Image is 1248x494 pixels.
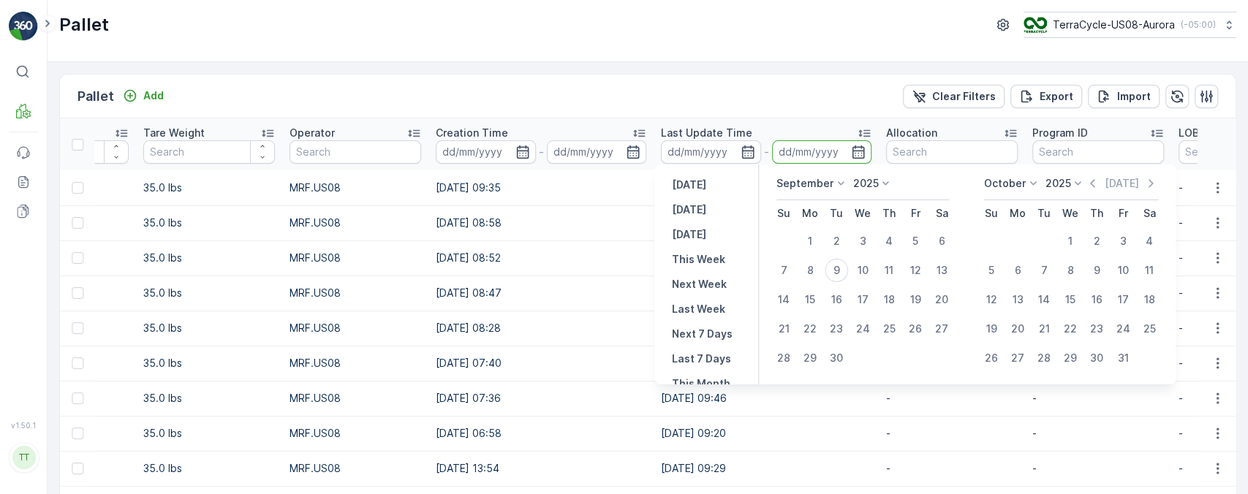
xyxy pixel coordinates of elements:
div: 16 [1085,288,1108,311]
span: v 1.50.1 [9,421,38,430]
div: 2 [825,229,848,253]
button: Import [1088,85,1160,108]
div: 1 [1059,229,1082,253]
div: 30 [825,346,848,370]
p: MRF.US08 [290,180,421,195]
td: [DATE] 08:47 [428,275,654,311]
input: dd/mm/yyyy [661,140,761,164]
th: Saturday [1136,200,1162,227]
td: [DATE] 09:47 [654,346,879,381]
div: 1 [798,229,822,253]
div: Toggle Row Selected [72,463,83,474]
input: dd/mm/yyyy [436,140,536,164]
p: Creation Time [436,126,508,140]
button: This Week [666,251,731,268]
div: 29 [1059,346,1082,370]
button: Clear Filters [903,85,1005,108]
div: Toggle Row Selected [72,217,83,229]
p: Pallet [77,86,114,107]
p: MRF.US08 [290,251,421,265]
td: [DATE] 08:58 [428,205,654,240]
p: This Month [672,376,730,391]
input: Search [290,140,421,164]
div: Toggle Row Selected [72,392,83,404]
p: 2025 [1045,176,1071,191]
button: Next Week [666,275,733,293]
div: 16 [825,288,848,311]
div: 24 [851,317,874,341]
div: 20 [1006,317,1029,341]
p: 35.0 lbs [143,286,275,300]
td: [DATE] 07:40 [428,346,654,381]
p: 35.0 lbs [143,391,275,406]
td: [DATE] 09:29 [654,451,879,486]
img: image_ci7OI47.png [1024,17,1047,33]
td: - [879,416,1025,451]
p: - [1032,461,1164,476]
div: 5 [980,259,1003,282]
p: MRF.US08 [290,356,421,370]
button: Next 7 Days [666,325,738,343]
div: 28 [1032,346,1056,370]
td: [DATE] 09:54 [654,205,879,240]
div: 4 [1138,229,1161,253]
div: 23 [1085,317,1108,341]
p: 35.0 lbs [143,321,275,335]
th: Tuesday [823,200,850,227]
th: Friday [1110,200,1136,227]
div: 8 [1059,259,1082,282]
th: Monday [1005,200,1031,227]
div: 24 [1111,317,1135,341]
p: Last Update Time [661,126,752,140]
td: [DATE] 13:54 [428,451,654,486]
p: MRF.US08 [290,461,421,476]
td: [DATE] 09:06 [654,311,879,346]
p: 35.0 lbs [143,461,275,476]
th: Sunday [978,200,1005,227]
p: Allocation [886,126,937,140]
td: [DATE] 07:36 [428,381,654,416]
div: 18 [1138,288,1161,311]
div: 17 [1111,288,1135,311]
p: This Week [672,252,725,267]
input: dd/mm/yyyy [547,140,647,164]
input: Search [886,140,1018,164]
p: MRF.US08 [290,321,421,335]
div: 3 [851,229,874,253]
div: Toggle Row Selected [72,182,83,194]
div: 13 [1006,288,1029,311]
p: [DATE] [672,202,706,217]
div: 3 [1111,229,1135,253]
div: Toggle Row Selected [72,252,83,264]
div: 27 [1006,346,1029,370]
td: [DATE] 08:28 [428,311,654,346]
p: Next Week [672,277,727,292]
p: MRF.US08 [290,216,421,230]
p: [DATE] [672,227,706,242]
p: Tare Weight [143,126,205,140]
div: 28 [772,346,795,370]
div: 21 [1032,317,1056,341]
button: TT [9,433,38,482]
th: Friday [902,200,929,227]
div: 26 [980,346,1003,370]
div: 2 [1085,229,1108,253]
td: [DATE] 06:58 [428,416,654,451]
p: [DATE] [672,178,706,192]
div: 25 [877,317,901,341]
div: 7 [1032,259,1056,282]
p: Operator [290,126,335,140]
th: Thursday [876,200,902,227]
p: 35.0 lbs [143,426,275,441]
p: Export [1040,89,1073,104]
p: September [776,176,833,191]
div: 19 [904,288,927,311]
div: TT [12,446,36,469]
p: 2025 [853,176,879,191]
div: 13 [930,259,953,282]
td: [DATE] 09:35 [428,170,654,205]
div: 9 [1085,259,1108,282]
p: Next 7 Days [672,327,733,341]
p: MRF.US08 [290,286,421,300]
div: 30 [1085,346,1108,370]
